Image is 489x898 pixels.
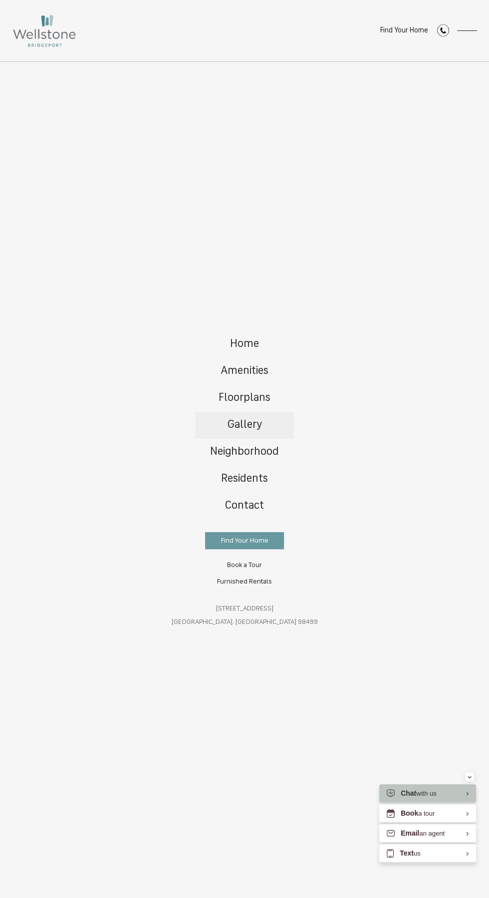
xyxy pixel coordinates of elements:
[210,446,279,458] span: Neighborhood
[221,365,268,377] span: Amenities
[172,321,318,639] div: Main
[195,331,294,358] a: Go to Home
[195,439,294,466] a: Go to Neighborhood
[205,532,284,549] a: Find Your Home
[195,412,294,439] a: Go to Gallery
[225,500,264,512] span: Contact
[205,558,284,574] a: Book a Tour
[195,466,294,493] a: Go to Residents
[219,392,270,404] span: Floorplans
[437,24,449,38] a: Call Us at (253) 642-8681
[205,574,284,590] a: Furnished Rentals (opens in a new tab)
[172,605,318,625] a: Get Directions to 12535 Bridgeport Way SW Lakewood, WA 98499
[221,538,268,544] span: Find Your Home
[457,27,477,34] button: Open Menu
[228,419,262,431] span: Gallery
[195,385,294,412] a: Go to Floorplans
[230,338,259,350] span: Home
[217,579,272,585] span: Furnished Rentals
[195,493,294,520] a: Go to Contact
[227,562,262,569] span: Book a Tour
[195,358,294,385] a: Go to Amenities
[12,14,77,48] img: Wellstone
[221,473,268,485] span: Residents
[380,27,428,34] a: Find Your Home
